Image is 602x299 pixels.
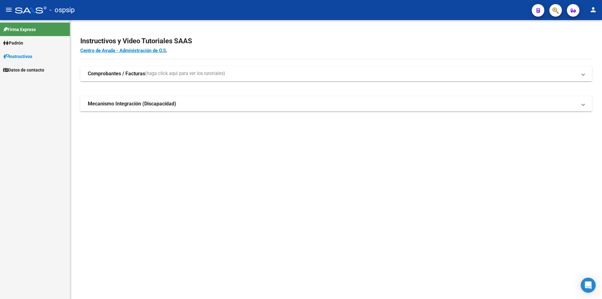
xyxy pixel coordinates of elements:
span: Firma Express [3,26,36,33]
a: Centro de Ayuda - Administración de O.S. [80,48,167,53]
h2: Instructivos y Video Tutoriales SAAS [80,35,592,47]
mat-icon: person [589,6,597,13]
span: Padrón [3,40,23,46]
span: (haga click aquí para ver los tutoriales) [145,70,225,77]
mat-icon: menu [5,6,13,13]
mat-expansion-panel-header: Mecanismo Integración (Discapacidad) [80,96,592,111]
strong: Mecanismo Integración (Discapacidad) [88,100,176,107]
span: Instructivos [3,53,32,60]
span: - ospsip [50,3,75,17]
div: Open Intercom Messenger [581,278,596,293]
mat-expansion-panel-header: Comprobantes / Facturas(haga click aquí para ver los tutoriales) [80,66,592,81]
strong: Comprobantes / Facturas [88,70,145,77]
span: Datos de contacto [3,67,44,73]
